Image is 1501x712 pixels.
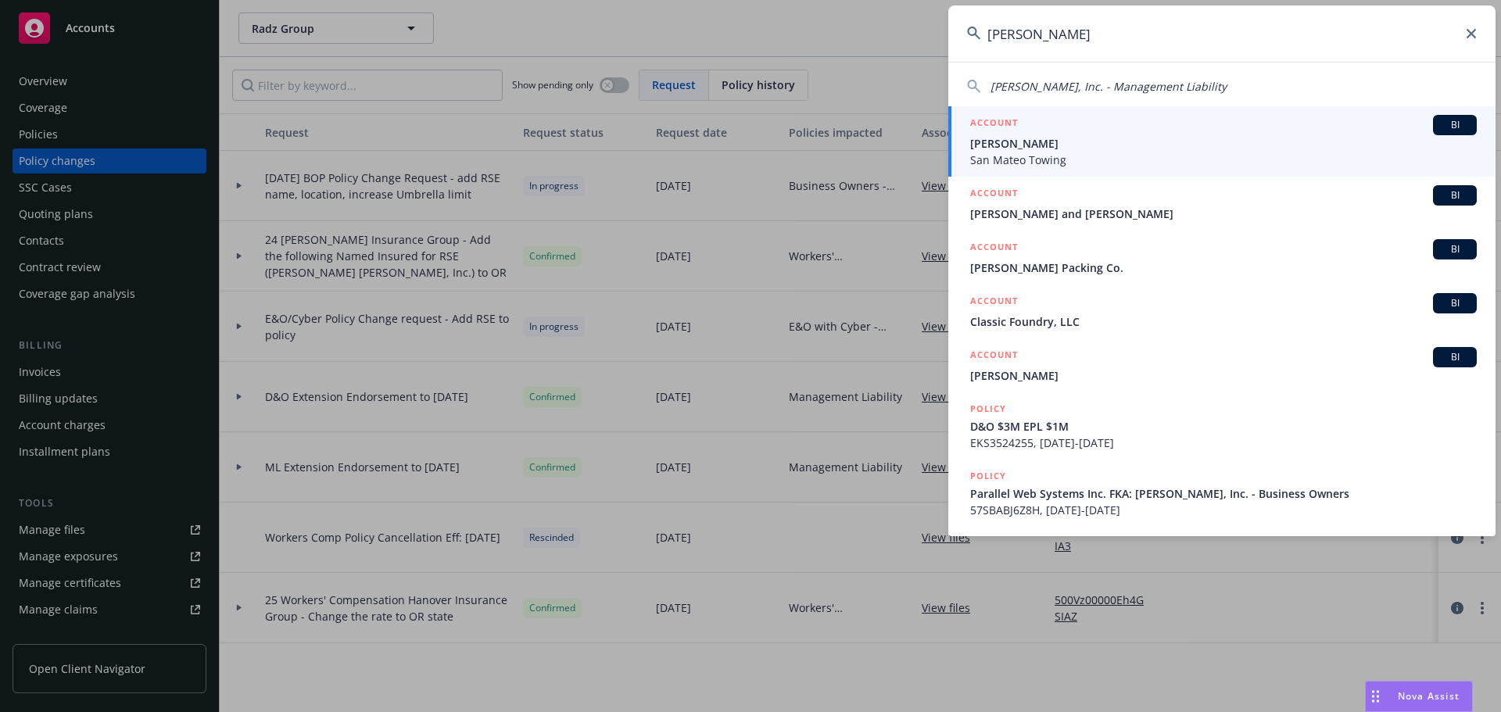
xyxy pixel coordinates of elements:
span: Parallel Web Systems Inc. FKA: [PERSON_NAME], Inc. - Business Owners [970,485,1477,502]
span: EKS3524255, [DATE]-[DATE] [970,435,1477,451]
span: [PERSON_NAME] and [PERSON_NAME] [970,206,1477,222]
span: [PERSON_NAME] [970,135,1477,152]
a: ACCOUNTBI[PERSON_NAME] Packing Co. [948,231,1496,284]
a: ACCOUNTBI[PERSON_NAME]San Mateo Towing [948,106,1496,177]
a: ACCOUNTBI[PERSON_NAME] [948,338,1496,392]
h5: POLICY [970,468,1006,484]
a: POLICYD&O $3M EPL $1MEKS3524255, [DATE]-[DATE] [948,392,1496,460]
h5: ACCOUNT [970,293,1018,312]
span: [PERSON_NAME], Inc. - Management Liability [991,79,1227,94]
h5: ACCOUNT [970,239,1018,258]
h5: ACCOUNT [970,185,1018,204]
h5: ACCOUNT [970,347,1018,366]
h5: ACCOUNT [970,115,1018,134]
span: [PERSON_NAME] Packing Co. [970,259,1477,276]
span: BI [1439,118,1471,132]
span: D&O $3M EPL $1M [970,418,1477,435]
h5: POLICY [970,401,1006,417]
span: BI [1439,296,1471,310]
button: Nova Assist [1365,681,1473,712]
span: Classic Foundry, LLC [970,313,1477,330]
div: Drag to move [1366,682,1385,711]
a: ACCOUNTBIClassic Foundry, LLC [948,284,1496,338]
span: 57SBABJ6Z8H, [DATE]-[DATE] [970,502,1477,518]
a: POLICYParallel Web Systems Inc. FKA: [PERSON_NAME], Inc. - Business Owners57SBABJ6Z8H, [DATE]-[DATE] [948,460,1496,527]
span: BI [1439,188,1471,202]
span: Nova Assist [1398,689,1460,703]
span: San Mateo Towing [970,152,1477,168]
span: BI [1439,350,1471,364]
span: BI [1439,242,1471,256]
span: [PERSON_NAME] [970,367,1477,384]
a: ACCOUNTBI[PERSON_NAME] and [PERSON_NAME] [948,177,1496,231]
input: Search... [948,5,1496,62]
